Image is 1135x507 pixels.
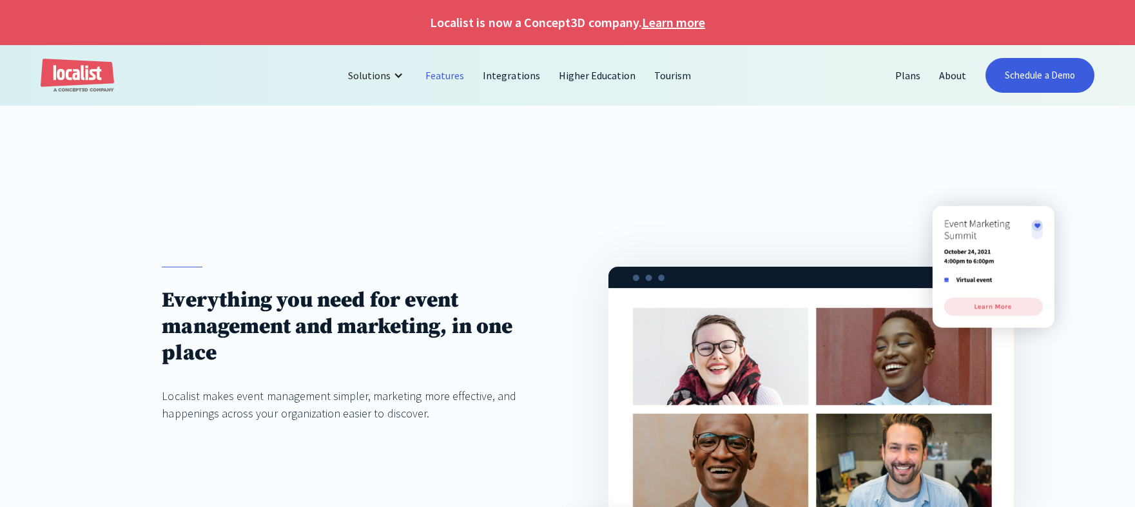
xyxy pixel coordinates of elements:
a: Learn more [642,13,705,32]
h1: Everything you need for event management and marketing, in one place [162,287,527,367]
div: Solutions [338,60,416,91]
a: home [41,59,114,93]
a: Schedule a Demo [985,58,1094,93]
a: Features [416,60,474,91]
a: Tourism [645,60,701,91]
a: Higher Education [550,60,646,91]
div: Solutions [348,68,391,83]
a: About [930,60,976,91]
a: Plans [886,60,930,91]
a: Integrations [474,60,549,91]
div: Localist makes event management simpler, marketing more effective, and happenings across your org... [162,387,527,422]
